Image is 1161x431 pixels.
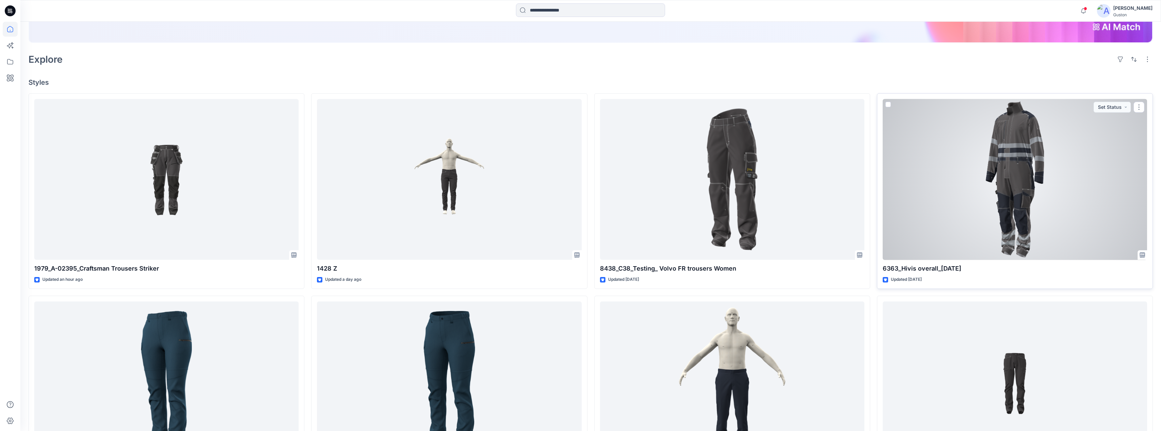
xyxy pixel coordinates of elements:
[1097,4,1110,18] img: avatar
[34,99,299,260] a: 1979_A-02395_Craftsman Trousers Striker
[608,276,639,283] p: Updated [DATE]
[1113,4,1153,12] div: [PERSON_NAME]
[325,276,361,283] p: Updated a day ago
[891,276,922,283] p: Updated [DATE]
[34,264,299,273] p: 1979_A-02395_Craftsman Trousers Striker
[42,276,83,283] p: Updated an hour ago
[28,54,63,65] h2: Explore
[600,99,864,260] a: 8438_C38_Testing_ Volvo FR trousers Women
[28,78,1153,86] h4: Styles
[317,99,581,260] a: 1428 Z
[1113,12,1153,17] div: Guston
[600,264,864,273] p: 8438_C38_Testing_ Volvo FR trousers Women
[883,264,1147,273] p: 6363_Hivis overall_[DATE]
[317,264,581,273] p: 1428 Z
[883,99,1147,260] a: 6363_Hivis overall_01-09-2025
